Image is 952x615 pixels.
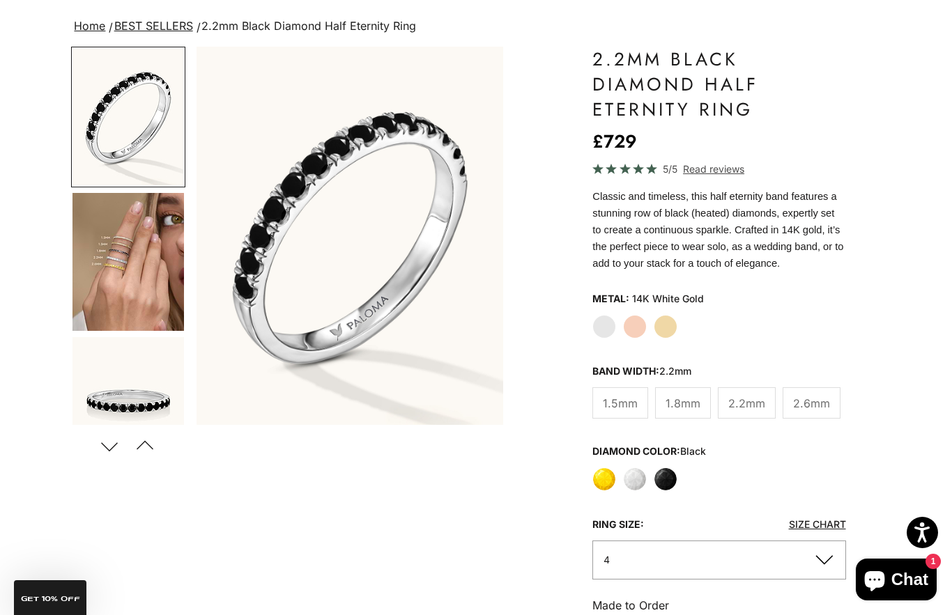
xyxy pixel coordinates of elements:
[680,445,706,457] variant-option-value: black
[592,191,843,269] span: Classic and timeless, this half eternity band features a stunning row of black (heated) diamonds,...
[71,17,880,36] nav: breadcrumbs
[659,365,691,377] variant-option-value: 2.2mm
[74,19,105,33] a: Home
[604,554,610,566] span: 4
[632,288,704,309] variant-option-value: 14K White Gold
[592,361,691,382] legend: Band Width:
[592,161,845,177] a: 5/5 Read reviews
[71,192,185,332] button: Go to item 4
[592,127,637,155] sale-price: £729
[666,394,700,412] span: 1.8mm
[592,441,706,462] legend: Diamond Color:
[852,559,941,604] inbox-online-store-chat: Shopify online store chat
[71,336,185,476] button: Go to item 5
[201,19,416,33] span: 2.2mm Black Diamond Half Eternity Ring
[592,288,629,309] legend: Metal:
[592,540,845,579] button: 4
[197,47,503,425] div: Item 1 of 21
[71,47,185,187] button: Go to item 1
[789,518,846,530] a: Size Chart
[603,394,638,412] span: 1.5mm
[592,514,644,535] legend: Ring Size:
[72,48,184,186] img: #WhiteGold
[197,47,503,425] img: #WhiteGold
[683,161,744,177] span: Read reviews
[114,19,193,33] a: BEST SELLERS
[728,394,765,412] span: 2.2mm
[592,596,845,614] p: Made to Order
[72,337,184,475] img: #WhiteGold
[21,595,80,602] span: GET 10% Off
[14,580,86,615] div: GET 10% Off
[793,394,830,412] span: 2.6mm
[592,47,845,122] h1: 2.2mm Black Diamond Half Eternity Ring
[663,161,677,177] span: 5/5
[72,193,184,331] img: #YellowGold #WhiteGold #RoseGold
